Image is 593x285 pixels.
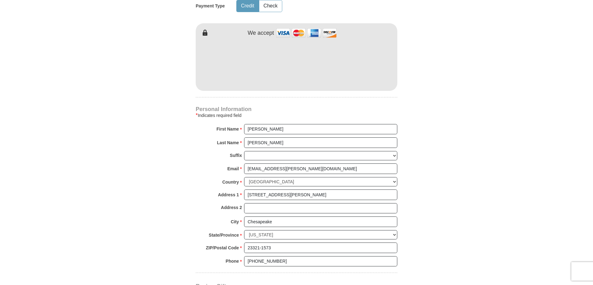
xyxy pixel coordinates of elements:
strong: Last Name [217,138,239,147]
strong: State/Province [209,231,239,239]
strong: Email [227,164,239,173]
strong: Address 2 [221,203,242,212]
h4: We accept [248,30,274,37]
strong: Suffix [230,151,242,160]
strong: Phone [226,257,239,265]
button: Check [259,0,282,12]
div: Indicates required field [196,112,397,119]
button: Credit [237,0,259,12]
strong: ZIP/Postal Code [206,243,239,252]
strong: City [231,217,239,226]
h5: Payment Type [196,3,225,9]
strong: First Name [216,125,239,133]
img: credit cards accepted [275,26,337,40]
strong: Address 1 [218,190,239,199]
strong: Country [222,178,239,186]
h4: Personal Information [196,107,397,112]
